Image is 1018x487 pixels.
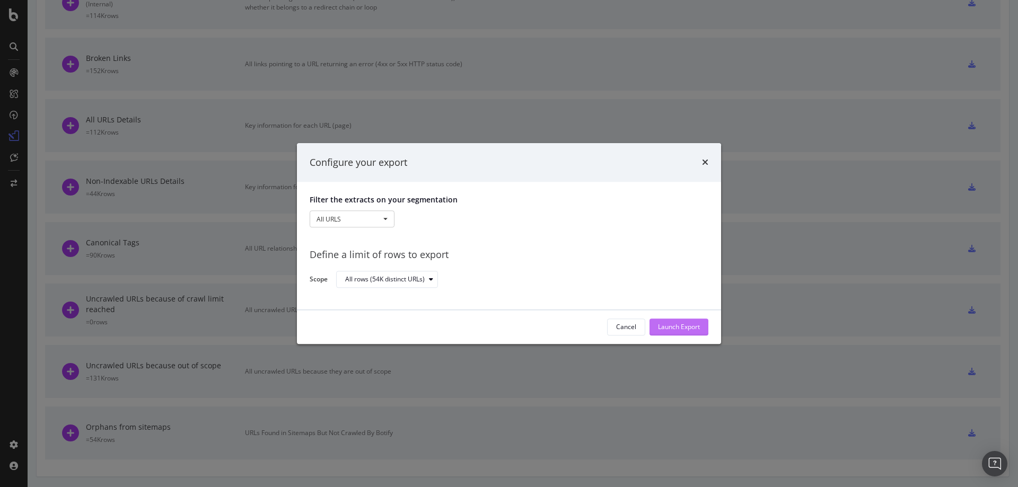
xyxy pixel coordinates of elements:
[982,451,1007,476] div: Open Intercom Messenger
[310,211,394,228] button: All URLS
[616,323,636,332] div: Cancel
[297,143,721,344] div: modal
[658,323,700,332] div: Launch Export
[310,195,708,206] p: Filter the extracts on your segmentation
[310,275,328,286] label: Scope
[702,156,708,170] div: times
[310,249,708,262] div: Define a limit of rows to export
[607,318,645,335] button: Cancel
[336,271,438,288] button: All rows (54K distinct URLs)
[650,318,708,335] button: Launch Export
[345,277,425,283] div: All rows (54K distinct URLs)
[310,156,407,170] div: Configure your export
